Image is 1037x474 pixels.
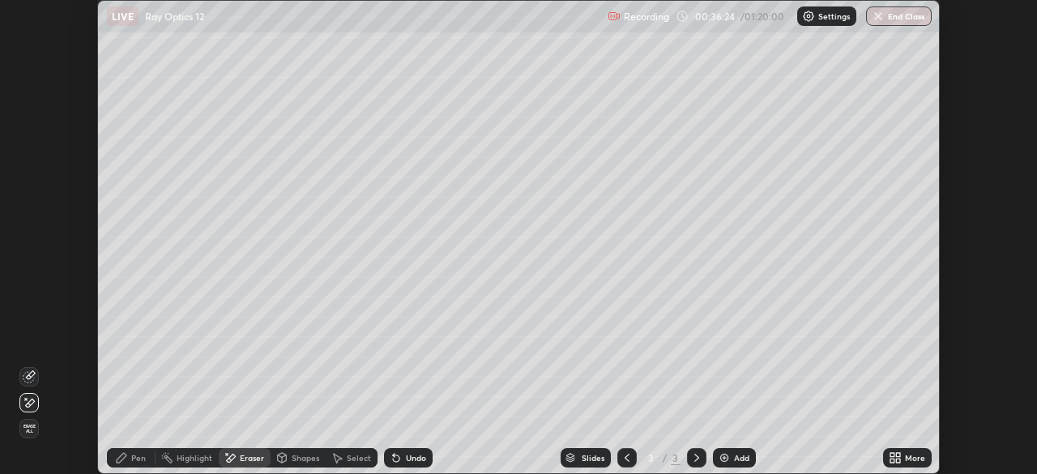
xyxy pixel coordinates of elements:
p: Ray Optics 12 [145,10,204,23]
div: Slides [582,454,604,462]
div: Eraser [240,454,264,462]
div: Shapes [292,454,319,462]
img: class-settings-icons [802,10,815,23]
p: Recording [624,11,669,23]
div: 3 [643,453,659,463]
div: Select [347,454,371,462]
img: recording.375f2c34.svg [608,10,621,23]
div: Add [734,454,749,462]
div: / [663,453,668,463]
p: LIVE [112,10,134,23]
img: add-slide-button [718,451,731,464]
div: 3 [671,451,681,465]
div: More [905,454,925,462]
div: Pen [131,454,146,462]
span: Erase all [20,424,38,433]
img: end-class-cross [872,10,885,23]
div: Undo [406,454,426,462]
p: Settings [818,12,850,20]
div: Highlight [177,454,212,462]
button: End Class [866,6,932,26]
